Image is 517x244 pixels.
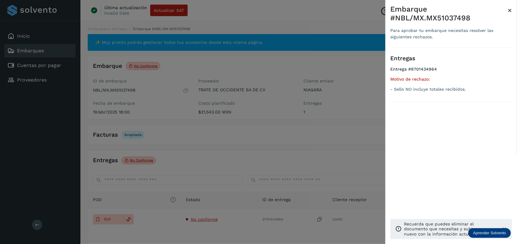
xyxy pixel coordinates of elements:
[390,87,512,92] p: - Sello NO incluye totales recibidos.
[508,5,512,16] button: Close
[404,221,496,237] p: Recuerda que puedes eliminar el documento que necesitas y subir uno nuevo con la información actu...
[390,67,512,77] h4: Entrega #9701434964
[390,55,512,62] h3: Entregas
[508,6,512,15] span: ×
[390,77,512,82] h5: Motivo de rechazo:
[473,231,506,235] p: Aprender Solvento
[390,27,508,40] div: Para aprobar tu embarque necesitas resolver las siguientes rechazos.
[468,228,511,238] div: Aprender Solvento
[390,5,508,23] div: Embarque #NBL/MX.MX51037498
